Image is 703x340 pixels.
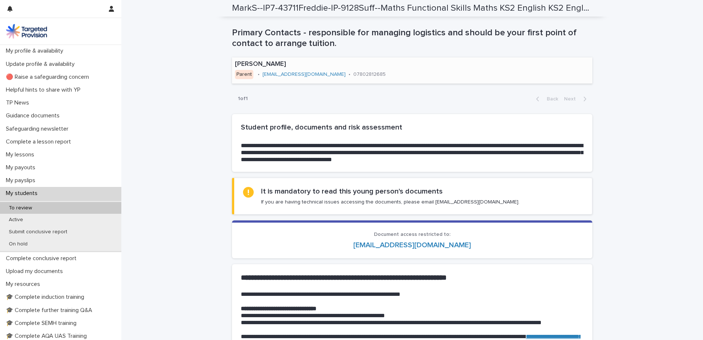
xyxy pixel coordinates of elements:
span: Next [564,96,580,102]
span: Back [542,96,558,102]
p: [PERSON_NAME] [235,60,437,68]
p: Upload my documents [3,268,69,275]
p: My payouts [3,164,41,171]
p: TP News [3,99,35,106]
p: 🎓 Complete induction training [3,294,90,301]
p: Complete conclusive report [3,255,82,262]
p: Guidance documents [3,112,65,119]
h1: Primary Contacts - responsible for managing logistics and should be your first point of contact t... [232,28,592,49]
a: [EMAIL_ADDRESS][DOMAIN_NAME] [353,241,471,249]
div: Parent [235,70,253,79]
p: Complete a lesson report [3,138,77,145]
h2: MarkS--IP7-43711Freddie-IP-9128Suff--Maths Functional Skills Maths KS2 English KS2 English Functi... [232,3,589,14]
p: 1 of 1 [232,90,254,108]
p: Safeguarding newsletter [3,125,74,132]
p: Helpful hints to share with YP [3,86,86,93]
p: My students [3,190,43,197]
img: M5nRWzHhSzIhMunXDL62 [6,24,47,39]
p: 🎓 Complete further training Q&A [3,307,98,314]
p: To review [3,205,38,211]
h2: It is mandatory to read this young person's documents [261,187,443,196]
a: [EMAIL_ADDRESS][DOMAIN_NAME] [263,72,346,77]
p: Active [3,217,29,223]
p: My lessons [3,151,40,158]
p: My resources [3,281,46,288]
p: My payslips [3,177,41,184]
a: [PERSON_NAME]Parent•[EMAIL_ADDRESS][DOMAIN_NAME]•07802812685 [232,57,592,84]
button: Next [561,96,592,102]
p: • [258,71,260,78]
span: Document access restricted to: [374,232,450,237]
p: My profile & availability [3,47,69,54]
p: 🎓 Complete AQA UAS Training [3,333,93,340]
p: Submit conclusive report [3,229,73,235]
p: 🎓 Complete SEMH training [3,320,82,327]
p: 🔴 Raise a safeguarding concern [3,74,95,81]
p: On hold [3,241,33,247]
p: Update profile & availability [3,61,81,68]
button: Back [530,96,561,102]
a: 07802812685 [353,72,386,77]
p: If you are having technical issues accessing the documents, please email [EMAIL_ADDRESS][DOMAIN_N... [261,199,520,205]
p: • [349,71,350,78]
h2: Student profile, documents and risk assessment [241,123,584,132]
